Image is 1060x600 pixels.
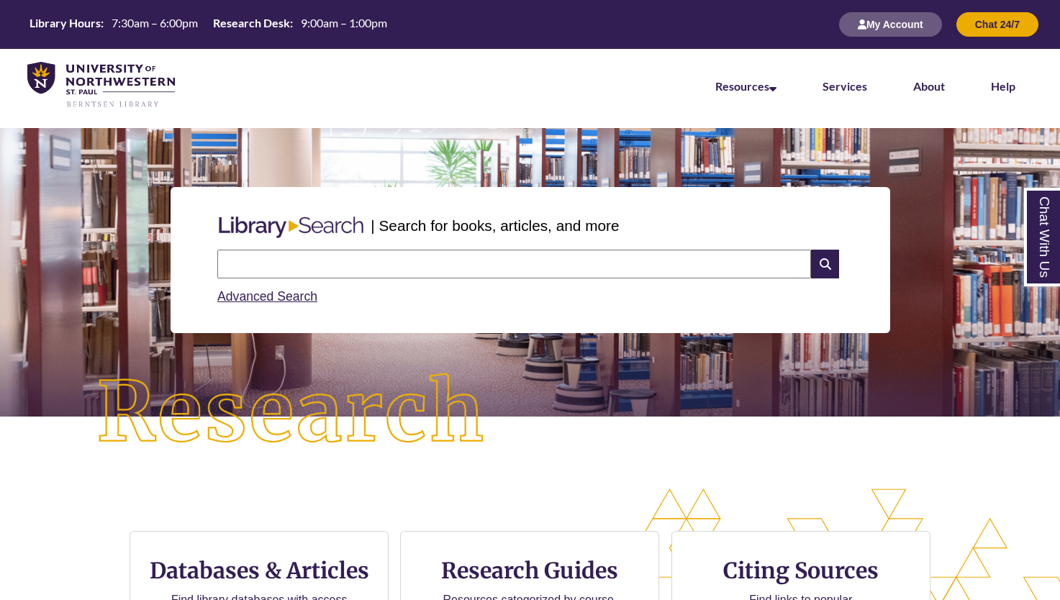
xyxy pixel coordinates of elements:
[913,79,945,93] a: About
[53,330,530,496] img: Research
[24,15,393,35] a: Hours Today
[811,250,838,278] i: Search
[823,79,867,93] a: Services
[217,289,317,304] a: Advanced Search
[956,18,1038,30] a: Chat 24/7
[24,15,106,31] th: Library Hours:
[112,16,198,29] span: 7:30am – 6:00pm
[212,211,371,244] img: Libary Search
[839,18,942,30] a: My Account
[142,557,376,584] h3: Databases & Articles
[991,79,1015,93] a: Help
[412,557,647,584] h3: Research Guides
[301,16,387,29] span: 9:00am – 1:00pm
[207,15,295,31] th: Research Desk:
[956,12,1038,37] button: Chat 24/7
[371,214,619,237] p: | Search for books, articles, and more
[715,79,776,93] a: Resources
[839,12,942,37] button: My Account
[24,15,393,33] table: Hours Today
[27,62,175,109] img: UNWSP Library Logo
[713,557,889,584] h3: Citing Sources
